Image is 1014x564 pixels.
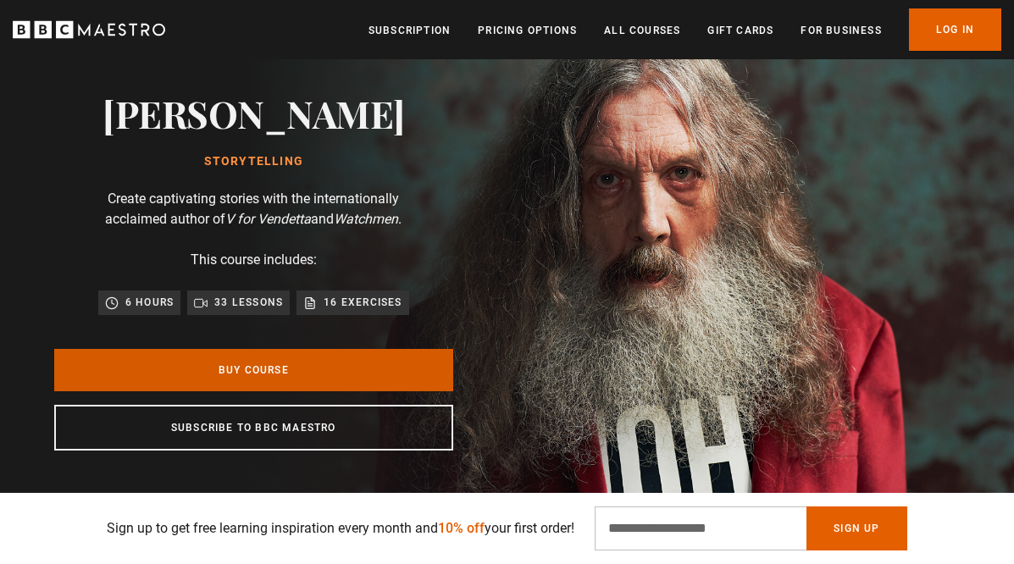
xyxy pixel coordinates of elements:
[214,294,283,311] p: 33 lessons
[806,506,906,550] button: Sign Up
[13,17,165,42] svg: BBC Maestro
[368,22,451,39] a: Subscription
[225,211,311,227] i: V for Vendetta
[707,22,773,39] a: Gift Cards
[324,294,402,311] p: 16 exercises
[54,405,453,451] a: Subscribe to BBC Maestro
[334,211,398,227] i: Watchmen
[191,250,317,270] p: This course includes:
[801,22,881,39] a: For business
[368,8,1001,51] nav: Primary
[125,294,174,311] p: 6 hours
[604,22,680,39] a: All Courses
[84,189,423,229] p: Create captivating stories with the internationally acclaimed author of and .
[438,520,485,536] span: 10% off
[103,155,405,169] h1: Storytelling
[909,8,1001,51] a: Log In
[103,91,405,135] h2: [PERSON_NAME]
[54,349,453,391] a: Buy Course
[107,518,574,539] p: Sign up to get free learning inspiration every month and your first order!
[478,22,577,39] a: Pricing Options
